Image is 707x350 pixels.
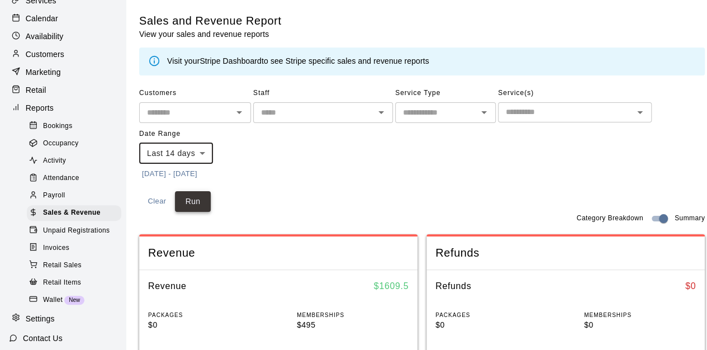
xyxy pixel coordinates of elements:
p: $0 [148,319,260,331]
div: Last 14 days [139,143,213,164]
a: Unpaid Registrations [27,222,126,239]
p: Marketing [26,67,61,78]
a: Occupancy [27,135,126,152]
p: MEMBERSHIPS [297,311,409,319]
h6: Refunds [435,279,471,294]
p: Retail [26,84,46,96]
div: Occupancy [27,136,121,152]
p: Reports [26,102,54,113]
button: [DATE] - [DATE] [139,165,200,183]
p: Availability [26,31,64,42]
h6: Revenue [148,279,187,294]
a: Retail Sales [27,257,126,274]
p: PACKAGES [148,311,260,319]
div: Unpaid Registrations [27,223,121,239]
span: Category Breakdown [577,213,643,224]
span: Bookings [43,121,73,132]
button: Open [231,105,247,120]
span: Revenue [148,245,409,261]
button: Open [373,105,389,120]
div: Payroll [27,188,121,204]
div: Visit your to see Stripe specific sales and revenue reports [167,55,429,68]
div: WalletNew [27,292,121,308]
span: Occupancy [43,138,79,149]
a: Invoices [27,239,126,257]
span: Customers [139,84,251,102]
p: MEMBERSHIPS [584,311,696,319]
span: Service(s) [498,84,652,102]
button: Open [632,105,648,120]
span: Refunds [435,245,696,261]
a: Customers [9,46,117,63]
span: Date Range [139,125,237,143]
a: Attendance [27,170,126,187]
span: Attendance [43,173,79,184]
div: Bookings [27,119,121,134]
p: Customers [26,49,64,60]
p: $0 [435,319,547,331]
div: Attendance [27,171,121,186]
div: Retail Items [27,275,121,291]
a: Activity [27,153,126,170]
a: Marketing [9,64,117,81]
span: Sales & Revenue [43,207,101,219]
span: Retail Items [43,277,81,288]
div: Invoices [27,240,121,256]
a: Settings [9,310,117,327]
a: Payroll [27,187,126,205]
a: Retail Items [27,274,126,291]
a: WalletNew [27,291,126,309]
a: Bookings [27,117,126,135]
div: Activity [27,153,121,169]
a: Reports [9,100,117,116]
button: Run [175,191,211,212]
span: Unpaid Registrations [43,225,110,237]
span: Service Type [395,84,496,102]
span: Summary [675,213,705,224]
a: Stripe Dashboard [200,56,262,65]
a: Calendar [9,10,117,27]
p: Settings [26,313,55,324]
h6: $ 1609.5 [374,279,409,294]
button: Open [476,105,492,120]
a: Retail [9,82,117,98]
h5: Sales and Revenue Report [139,13,282,29]
p: Calendar [26,13,58,24]
span: Wallet [43,295,63,306]
div: Sales & Revenue [27,205,121,221]
span: Invoices [43,243,69,254]
p: $0 [584,319,696,331]
p: PACKAGES [435,311,547,319]
h6: $ 0 [685,279,696,294]
span: Staff [253,84,393,102]
p: View your sales and revenue reports [139,29,282,40]
span: Retail Sales [43,260,82,271]
span: New [64,297,84,303]
a: Availability [9,28,117,45]
span: Payroll [43,190,65,201]
span: Activity [43,155,66,167]
button: Clear [139,191,175,212]
a: Sales & Revenue [27,205,126,222]
p: Contact Us [23,333,63,344]
div: Retail Sales [27,258,121,273]
p: $495 [297,319,409,331]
